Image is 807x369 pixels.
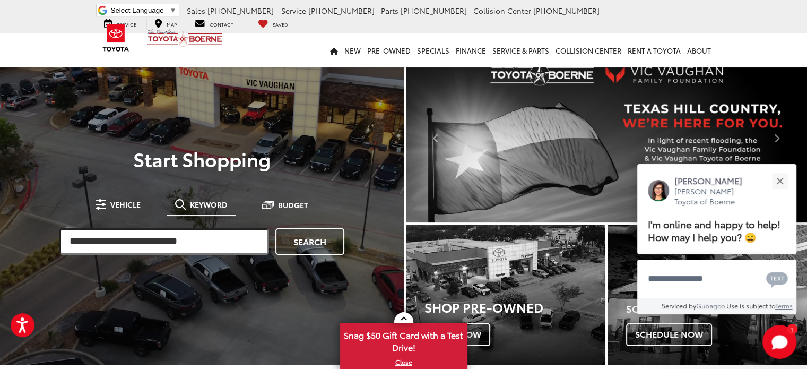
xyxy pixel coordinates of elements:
img: Vic Vaughan Toyota of Boerne [147,29,223,47]
a: Gubagoo. [696,301,726,310]
span: Service [281,5,306,16]
span: Sales [187,5,205,16]
a: Finance [453,33,489,67]
div: Toyota [406,225,605,364]
a: Rent a Toyota [624,33,684,67]
p: [PERSON_NAME] [674,175,753,186]
span: I'm online and happy to help! How may I help you? 😀 [648,217,780,244]
a: My Saved Vehicles [250,18,296,30]
span: 1 [791,327,793,331]
span: Select Language [111,6,164,14]
p: [PERSON_NAME] Toyota of Boerne [674,186,753,207]
span: [PHONE_NUMBER] [207,5,274,16]
button: Chat with SMS [763,267,791,290]
a: Home [327,33,341,67]
button: Click to view previous picture. [406,74,466,201]
span: Collision Center [473,5,531,16]
svg: Start Chat [762,325,796,359]
a: Search [275,228,344,255]
div: Close[PERSON_NAME][PERSON_NAME] Toyota of BoerneI'm online and happy to help! How may I help you?... [637,164,796,314]
span: [PHONE_NUMBER] [401,5,467,16]
div: Toyota [608,225,807,364]
a: Contact [187,18,241,30]
a: Terms [775,301,793,310]
h3: Shop Pre-Owned [424,300,605,314]
a: About [684,33,714,67]
span: Keyword [190,201,228,208]
textarea: Type your message [637,260,796,298]
a: Select Language​ [111,6,177,14]
svg: Text [766,271,788,288]
span: Budget [278,201,308,209]
a: Collision Center [552,33,624,67]
span: [PHONE_NUMBER] [308,5,375,16]
a: Schedule Service Schedule Now [608,225,807,364]
a: Service [96,18,144,30]
p: Start Shopping [45,148,359,169]
a: Map [146,18,185,30]
span: Vehicle [110,201,141,208]
button: Close [768,169,791,192]
span: [PHONE_NUMBER] [533,5,600,16]
h4: Schedule Service [626,304,807,314]
a: Service & Parts: Opens in a new tab [489,33,552,67]
span: ▼ [170,6,177,14]
span: Snag $50 Gift Card with a Test Drive! [341,324,466,356]
a: New [341,33,364,67]
span: Schedule Now [626,323,712,346]
a: Pre-Owned [364,33,414,67]
button: Toggle Chat Window [762,325,796,359]
a: Shop Pre-Owned Shop Now [406,225,605,364]
img: Toyota [96,21,136,55]
span: Saved [273,21,288,28]
span: Parts [381,5,398,16]
span: Use is subject to [726,301,775,310]
span: Serviced by [662,301,696,310]
a: Specials [414,33,453,67]
button: Click to view next picture. [747,74,807,201]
